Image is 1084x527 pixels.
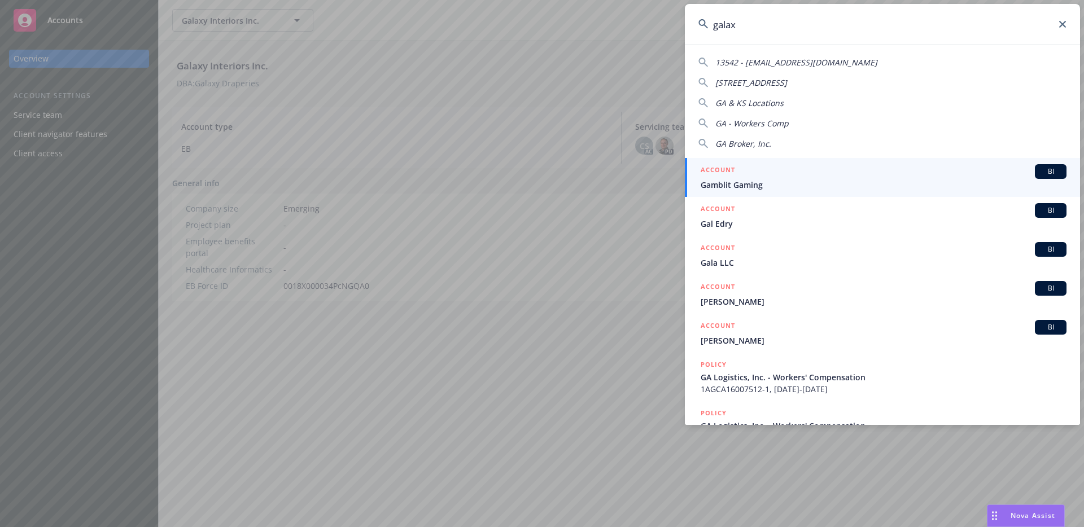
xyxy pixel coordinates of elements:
[701,407,727,419] h5: POLICY
[685,236,1080,275] a: ACCOUNTBIGala LLC
[685,401,1080,450] a: POLICYGA Logistics, Inc. - Workers' Compensation
[715,57,877,68] span: 13542 - [EMAIL_ADDRESS][DOMAIN_NAME]
[715,118,789,129] span: GA - Workers Comp
[715,77,787,88] span: [STREET_ADDRESS]
[701,179,1066,191] span: Gamblit Gaming
[701,242,735,256] h5: ACCOUNT
[1039,283,1062,293] span: BI
[685,4,1080,45] input: Search...
[701,257,1066,269] span: Gala LLC
[1039,322,1062,332] span: BI
[701,383,1066,395] span: 1AGCA16007512-1, [DATE]-[DATE]
[701,359,727,370] h5: POLICY
[987,504,1065,527] button: Nova Assist
[715,138,771,149] span: GA Broker, Inc.
[701,218,1066,230] span: Gal Edry
[1039,205,1062,216] span: BI
[685,197,1080,236] a: ACCOUNTBIGal Edry
[701,164,735,178] h5: ACCOUNT
[685,275,1080,314] a: ACCOUNTBI[PERSON_NAME]
[701,203,735,217] h5: ACCOUNT
[701,320,735,333] h5: ACCOUNT
[701,335,1066,346] span: [PERSON_NAME]
[685,158,1080,197] a: ACCOUNTBIGamblit Gaming
[1039,166,1062,177] span: BI
[715,98,784,108] span: GA & KS Locations
[1011,511,1055,520] span: Nova Assist
[1039,244,1062,254] span: BI
[685,314,1080,353] a: ACCOUNTBI[PERSON_NAME]
[701,371,1066,383] span: GA Logistics, Inc. - Workers' Compensation
[701,296,1066,308] span: [PERSON_NAME]
[685,353,1080,401] a: POLICYGA Logistics, Inc. - Workers' Compensation1AGCA16007512-1, [DATE]-[DATE]
[701,420,1066,432] span: GA Logistics, Inc. - Workers' Compensation
[987,505,1002,526] div: Drag to move
[701,281,735,295] h5: ACCOUNT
